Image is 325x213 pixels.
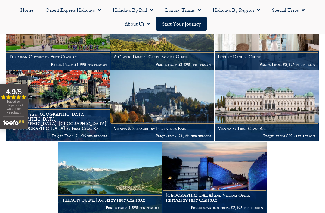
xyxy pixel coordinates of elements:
p: Prices from £895 per person [218,133,315,138]
p: Prices starting from £2,495 per person [166,205,263,210]
h1: Vienna by First Class Rail [218,126,315,131]
a: Imperial Cities: [GEOGRAPHIC_DATA], [GEOGRAPHIC_DATA], [GEOGRAPHIC_DATA], [GEOGRAPHIC_DATA] and [... [6,70,110,142]
p: Prices From £1795 per person [9,133,107,138]
h1: A Classic Danube Cruise Special Offer [114,54,211,59]
nav: Menu [3,3,322,31]
h1: Vienna & Salzburg by First Class Rail [114,126,211,131]
p: Prices from 1,595 per person [61,205,159,210]
p: Prices from £1,495 per person [114,133,211,138]
p: Prices From £3,495 per person [218,62,315,67]
h1: [PERSON_NAME] am See by First Class rail [61,198,159,202]
h1: Luxury Danube Cruise [218,54,315,59]
a: Special Trips [266,3,311,17]
p: Prices from £1,895 per person [114,62,211,67]
a: Holidays by Region [207,3,266,17]
a: Vienna & Salzburg by First Class Rail Prices from £1,495 per person [110,70,215,142]
a: Luxury Trains [159,3,207,17]
h1: [GEOGRAPHIC_DATA] and Verona Opera Festivals by First Class rail [166,193,263,202]
h1: European Odyssey by First Class rail [9,54,107,59]
a: Home [14,3,39,17]
a: Vienna by First Class Rail Prices from £895 per person [215,70,319,142]
p: Prices From £1,995 per person [9,62,107,67]
a: Holidays by Rail [107,3,159,17]
a: About Us [119,17,156,31]
a: Start your Journey [156,17,207,31]
a: Orient Express Holidays [39,3,107,17]
h1: Imperial Cities: [GEOGRAPHIC_DATA], [GEOGRAPHIC_DATA], [GEOGRAPHIC_DATA], [GEOGRAPHIC_DATA] and [... [9,112,107,131]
